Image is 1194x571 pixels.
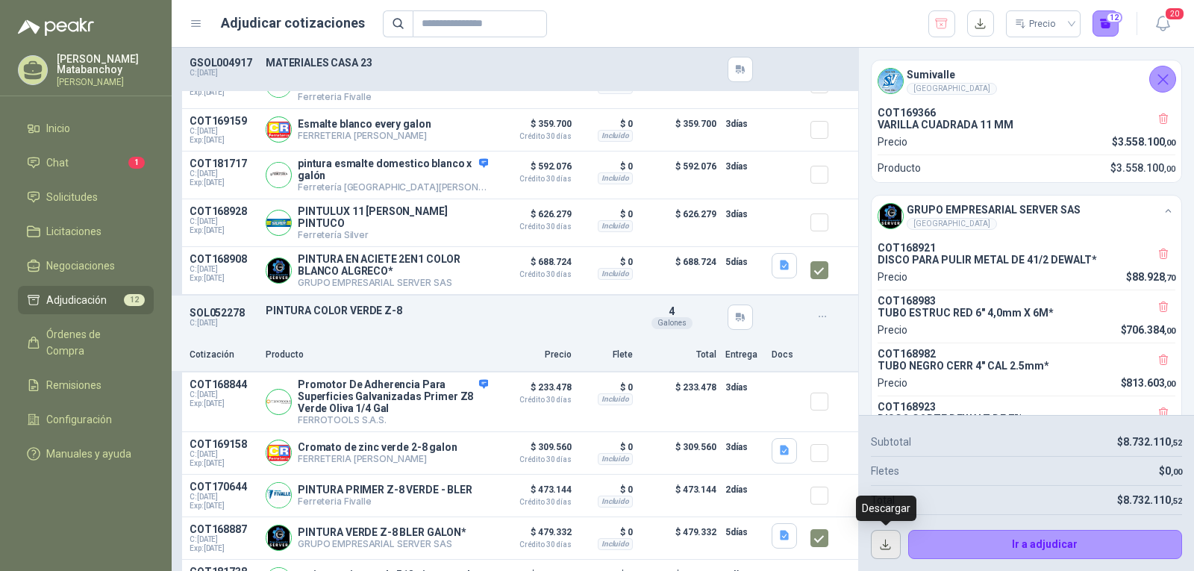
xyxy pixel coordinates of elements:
div: Descargar [856,496,916,521]
span: C: [DATE] [190,127,257,136]
p: Precio [878,134,907,150]
p: $ 0 [581,157,633,175]
p: $ 233.478 [642,378,716,425]
p: 3 días [725,205,763,223]
div: Incluido [598,496,633,508]
p: $ 0 [581,253,633,271]
p: $ [1112,134,1175,150]
p: PINTURA VERDE Z-8 BLER GALON* [298,526,466,538]
div: Company LogoSumivalle[GEOGRAPHIC_DATA] [872,60,1181,101]
p: 3 días [725,157,763,175]
img: Logo peakr [18,18,94,36]
span: Licitaciones [46,223,101,240]
p: $ 473.144 [642,481,716,511]
p: $ 0 [581,523,633,541]
span: C: [DATE] [190,493,257,502]
div: Incluido [598,268,633,280]
span: C: [DATE] [190,169,257,178]
span: Crédito 30 días [497,456,572,464]
span: ,00 [1164,164,1175,174]
div: Galones [651,317,693,329]
p: 3 días [725,438,763,456]
p: $ 592.076 [642,157,716,193]
p: $ 626.279 [642,205,716,240]
span: ,00 [1164,138,1175,148]
span: Exp: [DATE] [190,459,257,468]
span: 20 [1164,7,1185,21]
span: Crédito 30 días [497,175,572,183]
span: Exp: [DATE] [190,502,257,511]
span: Exp: [DATE] [190,544,257,553]
a: Adjudicación12 [18,286,154,314]
span: 706.384 [1126,324,1175,336]
a: Órdenes de Compra [18,320,154,365]
p: Promotor De Adherencia Para Superficies Galvanizadas Primer Z8 Verde Oliva 1/4 Gal [298,378,488,414]
p: COT181717 [190,157,257,169]
p: 3 días [725,378,763,396]
span: Manuales y ayuda [46,446,131,462]
span: Exp: [DATE] [190,226,257,235]
span: C: [DATE] [190,535,257,544]
p: Fletes [871,463,899,479]
p: Total [871,492,895,508]
p: $ 479.332 [497,523,572,549]
p: $ 233.478 [497,378,572,404]
p: 2 días [725,481,763,499]
p: DISCO PARA PULIR METAL DE 41/2 DEWALT* [878,254,1175,266]
div: [GEOGRAPHIC_DATA] [907,218,997,230]
p: COT169158 [190,438,257,450]
p: COT170644 [190,481,257,493]
p: Producto [878,160,921,176]
div: Incluido [598,172,633,184]
span: Adjudicación [46,292,107,308]
a: Solicitudes [18,183,154,211]
p: Flete [581,348,633,362]
p: Cotización [190,348,257,362]
p: 5 días [725,253,763,271]
p: $ 0 [581,205,633,223]
p: Precio [878,375,907,391]
p: pintura esmalte domestico blanco x galón [298,157,488,181]
p: FERROTOOLS S.A.S. [298,414,488,425]
p: Ferreteria Fivalle [298,91,488,102]
p: $ [1159,463,1182,479]
span: ,52 [1171,496,1182,506]
a: Configuración [18,405,154,434]
p: Subtotal [871,434,911,450]
p: Ferreteria Fivalle [298,496,472,507]
a: Chat1 [18,149,154,177]
span: 4 [669,305,675,317]
p: GSOL004917 [190,57,257,69]
span: Exp: [DATE] [190,399,257,408]
span: 0 [1165,465,1182,477]
div: Precio [1015,13,1058,35]
div: Company LogoGRUPO EMPRESARIAL SERVER SAS[GEOGRAPHIC_DATA] [872,196,1181,236]
p: $ 626.279 [497,205,572,231]
img: Company Logo [266,117,291,142]
p: $ 309.560 [497,438,572,464]
span: Negociaciones [46,258,115,274]
img: Company Logo [878,69,903,93]
span: Configuración [46,411,112,428]
span: 3.558.100 [1118,136,1175,148]
p: $ 688.724 [642,253,716,288]
p: Total [642,348,716,362]
p: COT168921 [878,242,1175,254]
a: Negociaciones [18,252,154,280]
span: 12 [124,294,145,306]
p: MATERIALES CASA 23 [266,57,625,69]
span: ,00 [1171,467,1182,477]
p: $ 0 [581,115,633,133]
a: Licitaciones [18,217,154,246]
span: C: [DATE] [190,217,257,226]
p: Ferretería [GEOGRAPHIC_DATA][PERSON_NAME] [298,181,488,193]
span: Solicitudes [46,189,98,205]
img: Company Logo [266,525,291,550]
span: ,00 [1164,379,1175,389]
img: Company Logo [878,204,903,228]
p: COT168844 [190,378,257,390]
p: $ [1110,160,1175,176]
span: 88.928 [1132,271,1175,283]
span: Exp: [DATE] [190,274,257,283]
p: $ [1121,322,1176,338]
